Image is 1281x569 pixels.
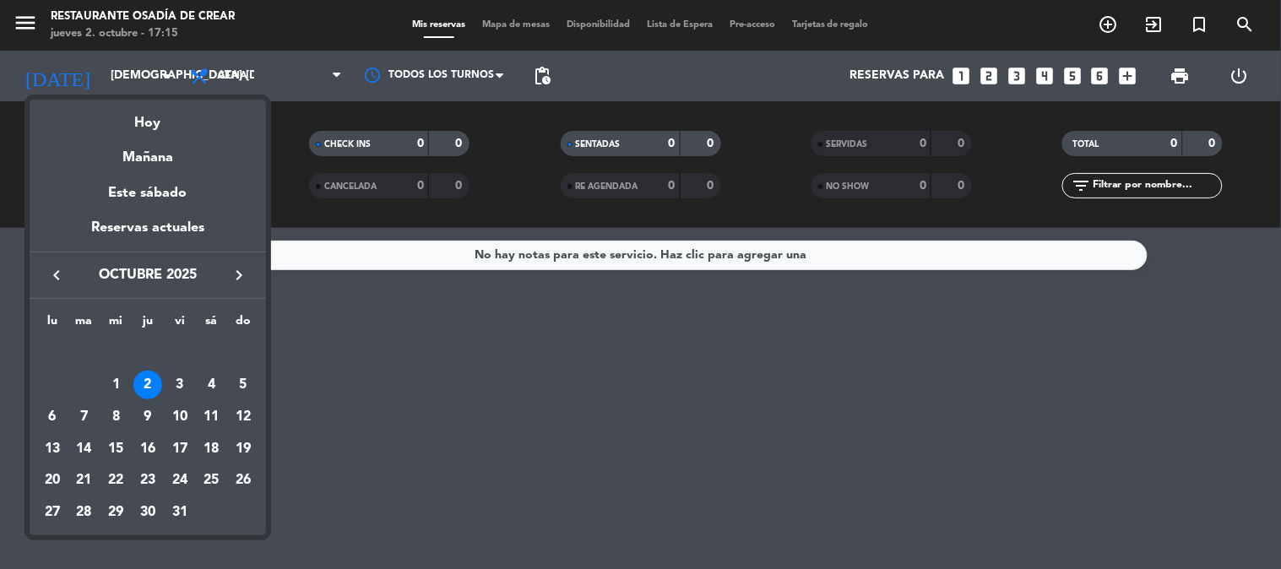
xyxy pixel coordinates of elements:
[132,496,164,528] td: 30 de octubre de 2025
[196,464,228,496] td: 25 de octubre de 2025
[38,435,67,463] div: 13
[36,312,68,338] th: lunes
[164,312,196,338] th: viernes
[100,369,132,401] td: 1 de octubre de 2025
[133,435,162,463] div: 16
[68,401,100,433] td: 7 de octubre de 2025
[36,496,68,528] td: 27 de octubre de 2025
[132,312,164,338] th: jueves
[101,498,130,527] div: 29
[197,435,225,463] div: 18
[166,466,194,495] div: 24
[68,433,100,465] td: 14 de octubre de 2025
[68,496,100,528] td: 28 de octubre de 2025
[36,464,68,496] td: 20 de octubre de 2025
[229,435,258,463] div: 19
[100,464,132,496] td: 22 de octubre de 2025
[166,371,194,399] div: 3
[101,435,130,463] div: 15
[132,464,164,496] td: 23 de octubre de 2025
[197,371,225,399] div: 4
[101,466,130,495] div: 22
[164,464,196,496] td: 24 de octubre de 2025
[68,464,100,496] td: 21 de octubre de 2025
[72,264,224,286] span: octubre 2025
[197,403,225,431] div: 11
[133,371,162,399] div: 2
[164,433,196,465] td: 17 de octubre de 2025
[68,312,100,338] th: martes
[132,433,164,465] td: 16 de octubre de 2025
[41,264,72,286] button: keyboard_arrow_left
[70,498,99,527] div: 28
[196,369,228,401] td: 4 de octubre de 2025
[133,498,162,527] div: 30
[30,217,266,252] div: Reservas actuales
[224,264,254,286] button: keyboard_arrow_right
[166,403,194,431] div: 10
[227,312,259,338] th: domingo
[132,369,164,401] td: 2 de octubre de 2025
[132,401,164,433] td: 9 de octubre de 2025
[229,265,249,285] i: keyboard_arrow_right
[133,466,162,495] div: 23
[30,134,266,169] div: Mañana
[196,401,228,433] td: 11 de octubre de 2025
[38,498,67,527] div: 27
[166,498,194,527] div: 31
[36,338,259,370] td: OCT.
[229,466,258,495] div: 26
[101,371,130,399] div: 1
[196,433,228,465] td: 18 de octubre de 2025
[38,466,67,495] div: 20
[38,403,67,431] div: 6
[70,435,99,463] div: 14
[196,312,228,338] th: sábado
[229,371,258,399] div: 5
[100,433,132,465] td: 15 de octubre de 2025
[227,464,259,496] td: 26 de octubre de 2025
[197,466,225,495] div: 25
[30,170,266,217] div: Este sábado
[30,100,266,134] div: Hoy
[229,403,258,431] div: 12
[36,433,68,465] td: 13 de octubre de 2025
[133,403,162,431] div: 9
[164,496,196,528] td: 31 de octubre de 2025
[36,401,68,433] td: 6 de octubre de 2025
[70,403,99,431] div: 7
[70,466,99,495] div: 21
[227,369,259,401] td: 5 de octubre de 2025
[100,496,132,528] td: 29 de octubre de 2025
[227,433,259,465] td: 19 de octubre de 2025
[166,435,194,463] div: 17
[227,401,259,433] td: 12 de octubre de 2025
[101,403,130,431] div: 8
[164,369,196,401] td: 3 de octubre de 2025
[100,401,132,433] td: 8 de octubre de 2025
[164,401,196,433] td: 10 de octubre de 2025
[100,312,132,338] th: miércoles
[46,265,67,285] i: keyboard_arrow_left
